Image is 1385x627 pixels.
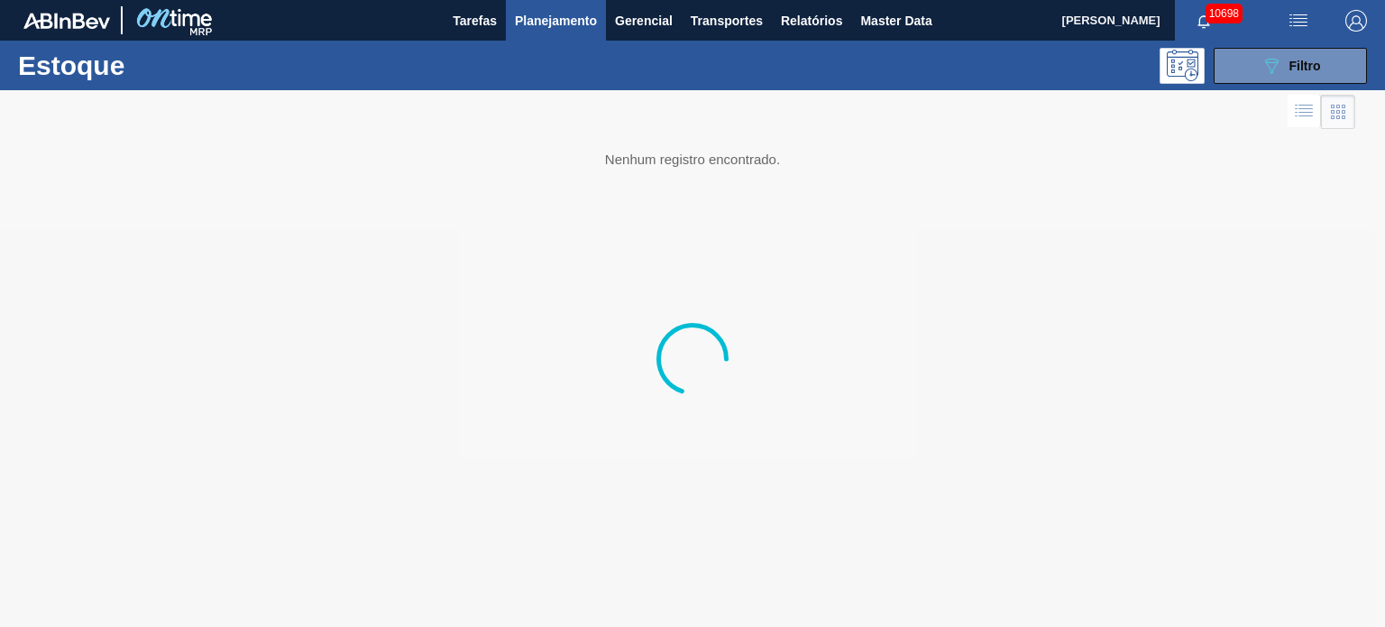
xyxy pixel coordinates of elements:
span: Master Data [860,10,931,32]
div: Pogramando: nenhum usuário selecionado [1160,48,1205,84]
span: Transportes [691,10,763,32]
h1: Estoque [18,55,277,76]
span: Planejamento [515,10,597,32]
img: Logout [1345,10,1367,32]
img: userActions [1288,10,1309,32]
button: Notificações [1175,8,1233,33]
span: Filtro [1289,59,1321,73]
span: 10698 [1206,4,1243,23]
span: Relatórios [781,10,842,32]
span: Tarefas [453,10,497,32]
span: Gerencial [615,10,673,32]
img: TNhmsLtSVTkK8tSr43FrP2fwEKptu5GPRR3wAAAABJRU5ErkJggg== [23,13,110,29]
button: Filtro [1214,48,1367,84]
